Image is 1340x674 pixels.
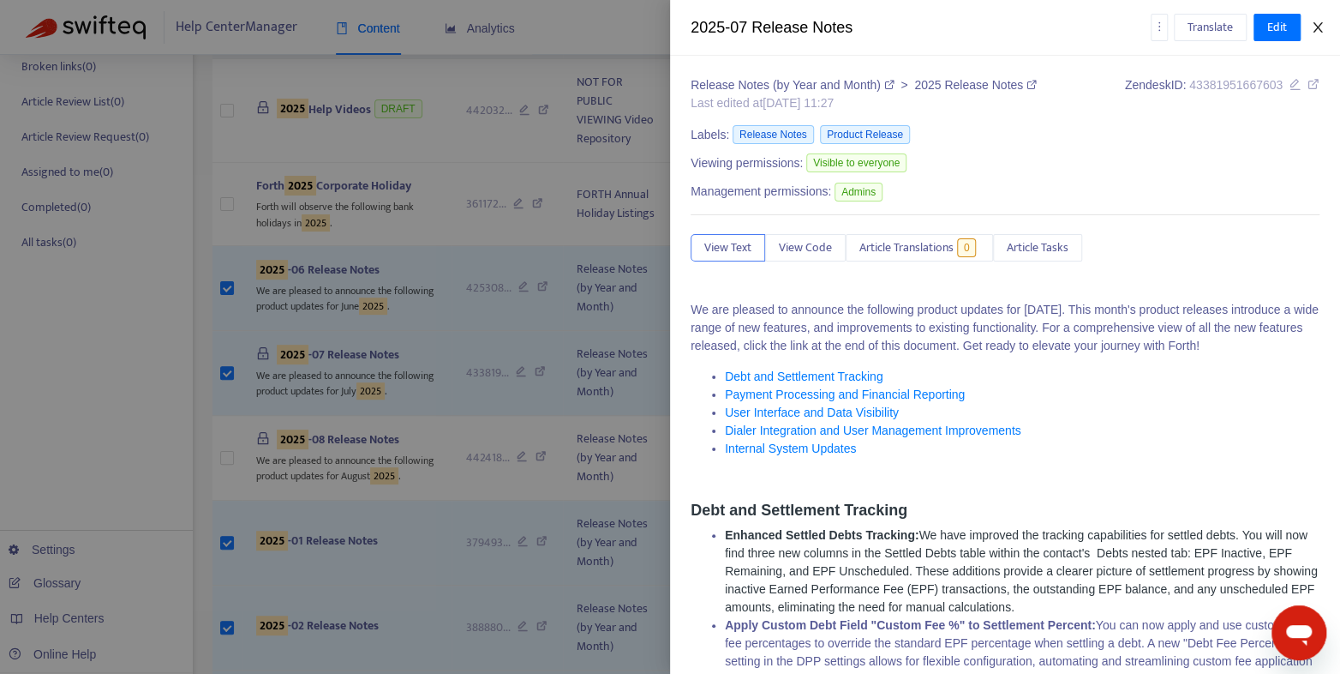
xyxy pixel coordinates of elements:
[1125,76,1319,112] div: Zendesk ID:
[1151,14,1168,41] button: more
[725,388,965,401] a: Payment Processing and Financial Reporting
[691,76,1037,94] div: >
[691,301,1319,355] p: We are pleased to announce the following product updates for [DATE]. This month's product release...
[725,442,856,455] a: Internal System Updates
[725,528,1318,614] span: We have improved the tracking capabilities for settled debts. You will now find three new columns...
[691,78,897,92] a: Release Notes (by Year and Month)
[725,618,1096,632] strong: Apply Custom Debt Field "Custom Fee %" to Settlement Percent:
[725,424,1021,437] a: Dialer Integration and User Management Improvements
[806,153,906,172] span: Visible to everyone
[1174,14,1247,41] button: Translate
[835,183,882,202] span: Admins
[725,370,882,383] a: Debt and Settlement Tracking
[733,125,814,144] span: Release Notes
[691,502,907,519] strong: Debt and Settlement Tracking
[1187,18,1233,37] span: Translate
[1306,20,1330,36] button: Close
[914,78,1037,92] a: 2025 Release Notes
[859,238,954,257] span: Article Translations
[993,234,1082,262] button: Article Tasks
[957,238,977,257] span: 0
[691,183,831,201] span: Management permissions:
[691,154,803,172] span: Viewing permissions:
[846,234,993,262] button: Article Translations0
[1189,78,1283,92] span: 43381951667603
[1253,14,1301,41] button: Edit
[725,406,899,419] a: User Interface and Data Visibility
[691,16,1151,39] div: 2025-07 Release Notes
[1271,605,1326,660] iframe: Button to launch messaging window
[691,126,729,144] span: Labels:
[765,234,846,262] button: View Code
[820,125,910,144] span: Product Release
[691,234,765,262] button: View Text
[725,528,918,542] strong: Enhanced Settled Debts Tracking:
[1311,21,1325,34] span: close
[1007,238,1068,257] span: Article Tasks
[1153,21,1165,33] span: more
[1267,18,1287,37] span: Edit
[691,94,1037,112] div: Last edited at [DATE] 11:27
[779,238,832,257] span: View Code
[704,238,751,257] span: View Text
